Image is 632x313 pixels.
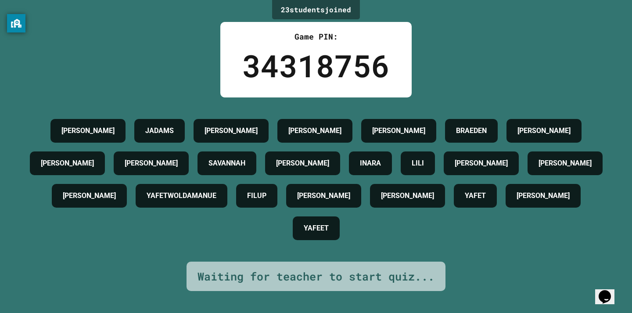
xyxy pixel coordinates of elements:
[63,191,116,201] h4: [PERSON_NAME]
[539,158,592,169] h4: [PERSON_NAME]
[517,191,570,201] h4: [PERSON_NAME]
[205,126,258,136] h4: [PERSON_NAME]
[276,158,329,169] h4: [PERSON_NAME]
[208,158,245,169] h4: SAVANNAH
[465,191,486,201] h4: YAFET
[595,278,623,304] iframe: chat widget
[197,268,434,285] div: Waiting for teacher to start quiz...
[147,191,216,201] h4: YAFETWOLDAMANUE
[145,126,174,136] h4: JADAMS
[247,191,266,201] h4: FILUP
[125,158,178,169] h4: [PERSON_NAME]
[412,158,424,169] h4: LILI
[297,191,350,201] h4: [PERSON_NAME]
[242,31,390,43] div: Game PIN:
[7,14,25,32] button: privacy banner
[517,126,571,136] h4: [PERSON_NAME]
[372,126,425,136] h4: [PERSON_NAME]
[456,126,487,136] h4: BRAEDEN
[360,158,381,169] h4: INARA
[381,191,434,201] h4: [PERSON_NAME]
[455,158,508,169] h4: [PERSON_NAME]
[41,158,94,169] h4: [PERSON_NAME]
[288,126,341,136] h4: [PERSON_NAME]
[242,43,390,89] div: 34318756
[304,223,329,234] h4: YAFEET
[61,126,115,136] h4: [PERSON_NAME]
